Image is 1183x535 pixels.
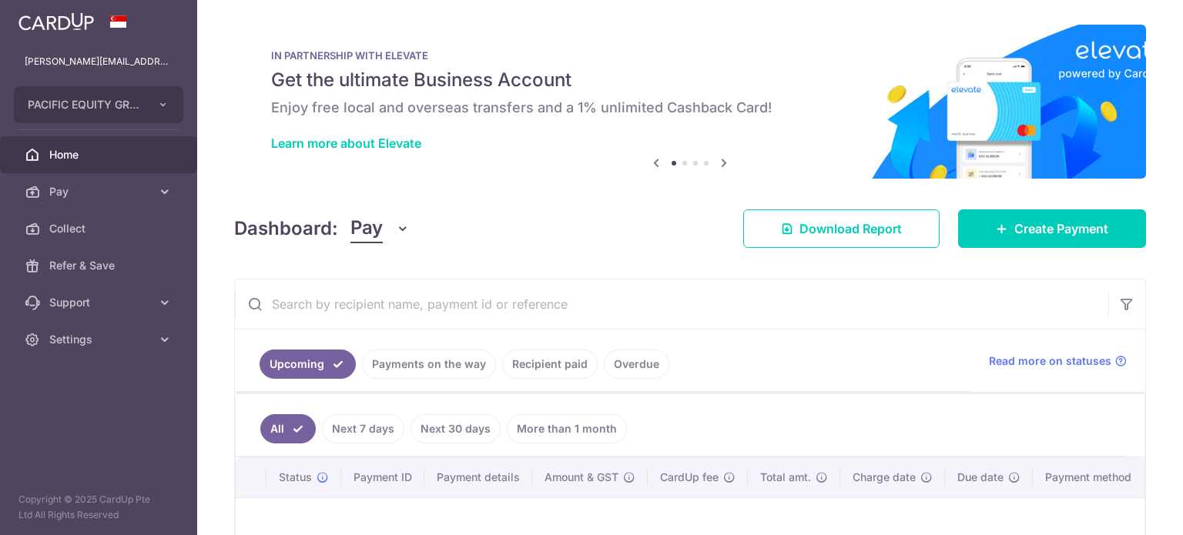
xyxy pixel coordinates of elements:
h6: Enjoy free local and overseas transfers and a 1% unlimited Cashback Card! [271,99,1109,117]
a: Recipient paid [502,349,598,379]
button: Pay [350,214,410,243]
span: Home [49,147,151,162]
a: Payments on the way [362,349,496,379]
img: Renovation banner [234,25,1146,179]
h4: Dashboard: [234,215,338,242]
a: Next 7 days [322,414,404,443]
p: IN PARTNERSHIP WITH ELEVATE [271,49,1109,62]
span: Collect [49,221,151,236]
span: Pay [350,214,383,243]
span: Total amt. [760,470,811,485]
a: Learn more about Elevate [271,135,421,151]
span: Amount & GST [545,470,618,485]
span: Download Report [799,219,902,238]
a: Read more on statuses [989,353,1127,369]
img: CardUp [18,12,94,31]
th: Payment ID [341,457,424,497]
a: Download Report [743,209,940,248]
a: Overdue [604,349,669,379]
span: Create Payment [1014,219,1108,238]
span: PACIFIC EQUITY GROUP PTE. LTD. [28,97,142,112]
button: PACIFIC EQUITY GROUP PTE. LTD. [14,86,183,123]
th: Payment details [424,457,532,497]
span: Due date [957,470,1004,485]
a: More than 1 month [507,414,627,443]
a: Create Payment [958,209,1146,248]
span: Pay [49,184,151,199]
span: Charge date [853,470,916,485]
h5: Get the ultimate Business Account [271,68,1109,92]
input: Search by recipient name, payment id or reference [235,279,1108,329]
a: Next 30 days [411,414,501,443]
a: All [260,414,316,443]
a: Upcoming [260,349,356,379]
th: Payment method [1033,457,1150,497]
span: Settings [49,332,151,347]
p: [PERSON_NAME][EMAIL_ADDRESS][DOMAIN_NAME] [25,54,173,69]
span: Refer & Save [49,258,151,273]
span: Read more on statuses [989,353,1111,369]
span: Status [279,470,312,485]
span: CardUp fee [660,470,719,485]
span: Support [49,295,151,310]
